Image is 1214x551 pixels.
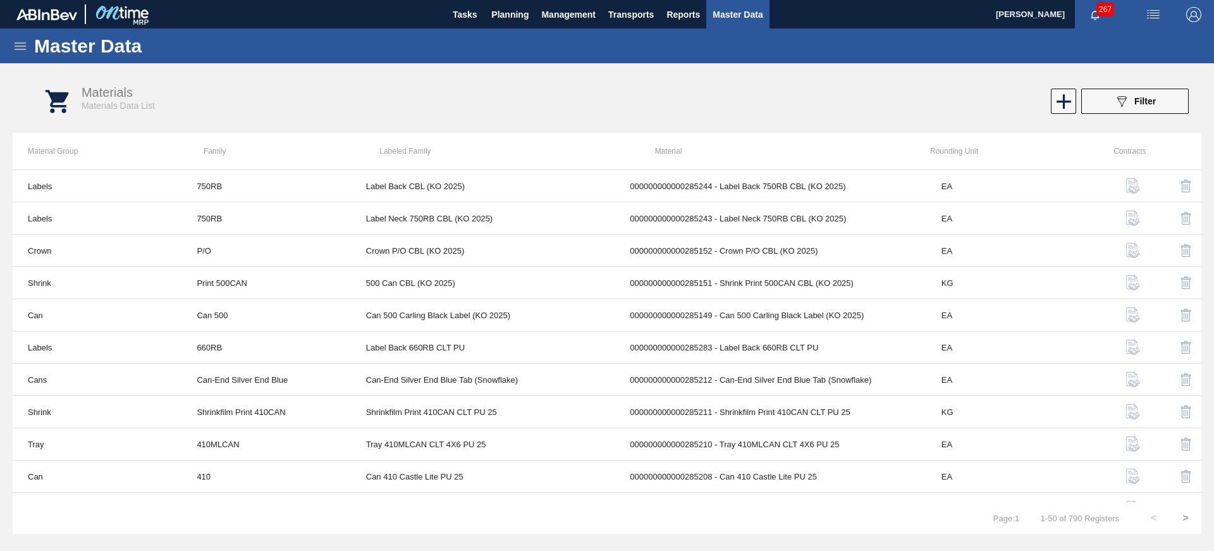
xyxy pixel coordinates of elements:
td: Can 500 [181,299,350,331]
td: KG [926,493,1095,525]
div: Disable Material [1155,461,1201,492]
div: Search Material Contracts [1101,332,1148,362]
div: Search Material Contracts [1101,429,1148,459]
button: contract-icon [1118,429,1148,459]
button: contract-icon [1118,461,1148,492]
td: EA [926,364,1095,396]
button: delete-icon [1171,429,1201,459]
td: 000000000000285244 - Label Back 750RB CBL (KO 2025) [615,170,926,202]
button: delete-icon [1171,332,1201,362]
div: Disable Material [1155,268,1201,298]
img: delete-icon [1179,372,1194,387]
img: contract-icon [1125,211,1141,226]
td: 410MLCAN [181,428,350,461]
td: EA [926,202,1095,235]
td: EA [926,461,1095,493]
button: Notifications [1075,6,1115,23]
td: Label Back CBL (KO 2025) [351,170,615,202]
img: contract-icon [1125,340,1141,355]
img: contract-icon [1125,404,1141,419]
button: delete-icon [1171,364,1201,395]
button: delete-icon [1171,493,1201,524]
h1: Master Data [34,39,259,53]
button: contract-icon [1118,235,1148,266]
td: Can-End Silver End Blue [181,364,350,396]
td: Can [13,461,181,493]
button: contract-icon [1118,397,1148,427]
td: 750RB [181,202,350,235]
img: contract-icon [1125,178,1141,194]
td: 000000000000285210 - Tray 410MLCAN CLT 4X6 PU 25 [615,428,926,461]
td: Labels [13,170,181,202]
button: delete-icon [1171,171,1201,201]
span: Materials Data List [82,101,155,111]
td: KG [926,396,1095,428]
img: delete-icon [1179,275,1194,290]
img: contract-icon [1125,243,1141,258]
span: Materials [82,85,133,99]
button: contract-icon [1118,332,1148,362]
div: Disable Material [1155,429,1201,459]
td: Can [13,299,181,331]
td: EA [926,299,1095,331]
img: delete-icon [1179,178,1194,194]
img: contract-icon [1125,436,1141,452]
span: Filter [1134,96,1156,106]
div: Search Material Contracts [1101,397,1148,427]
th: Material Group [13,133,188,170]
div: Search Material Contracts [1101,300,1148,330]
td: Tray [13,428,181,461]
td: Can-End Silver End Blue Tab (Snowflake) [351,364,615,396]
button: contract-icon [1118,364,1148,395]
td: EA [926,170,1095,202]
div: Search Material Contracts [1101,235,1148,266]
div: Enable Material [1050,89,1075,114]
td: 660RB [181,331,350,364]
span: 267 [1096,3,1114,16]
th: Contracts [1091,133,1146,170]
span: Master Data [713,7,763,22]
td: Labels [13,202,181,235]
div: Search Material Contracts [1101,171,1148,201]
td: KG [926,267,1095,299]
img: contract-icon [1125,501,1141,516]
td: 000000000000285149 - Can 500 Carling Black Label (KO 2025) [615,299,926,331]
img: delete-icon [1179,501,1194,516]
img: contract-icon [1125,469,1141,484]
td: EA [926,428,1095,461]
td: Can 410 Castle Lite PU 25 [351,461,615,493]
img: Logout [1186,7,1201,22]
img: contract-icon [1125,307,1141,323]
span: 1 - 50 of 790 Registers [1038,514,1119,523]
div: Search Material Contracts [1101,364,1148,395]
td: P/O [181,235,350,267]
img: delete-icon [1179,469,1194,484]
span: Tasks [451,7,479,22]
td: 500 Can CBL (KO 2025) [351,267,615,299]
td: Shrink [13,396,181,428]
button: delete-icon [1171,268,1201,298]
td: EA [926,235,1095,267]
button: contract-icon [1118,171,1148,201]
th: Family [188,133,364,170]
div: Disable Material [1155,332,1201,362]
td: EA [926,331,1095,364]
img: delete-icon [1179,307,1194,323]
td: 000000000000285151 - Shrink Print 500CAN CBL (KO 2025) [615,267,926,299]
td: Cans [13,364,181,396]
span: Page : 1 [993,514,1019,523]
img: delete-icon [1179,404,1194,419]
div: Disable Material [1155,364,1201,395]
th: Labeled Family [364,133,639,170]
td: Crown [13,235,181,267]
div: Disable Material [1155,203,1201,233]
td: 500CAN [181,493,350,525]
div: Disable Material [1155,235,1201,266]
span: Transports [608,7,654,22]
div: Disable Material [1155,493,1201,524]
img: contract-icon [1125,275,1141,290]
img: delete-icon [1179,211,1194,226]
button: delete-icon [1171,461,1201,492]
span: Reports [666,7,700,22]
div: Disable Material [1155,300,1201,330]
